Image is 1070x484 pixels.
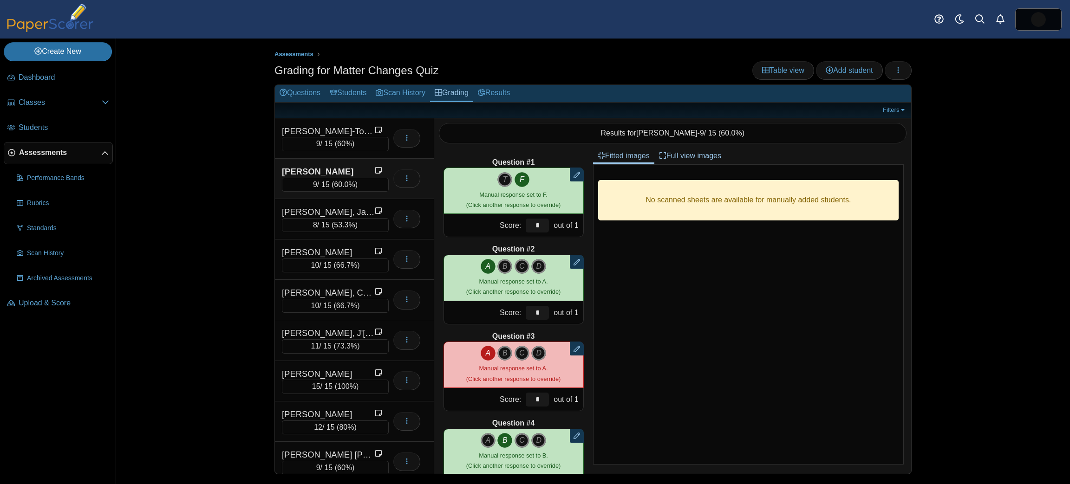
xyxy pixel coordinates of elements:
[282,408,375,420] div: [PERSON_NAME]
[430,85,473,102] a: Grading
[274,51,313,58] span: Assessments
[27,174,109,183] span: Performance Bands
[598,180,899,220] div: No scanned sheets are available for manually added students.
[515,346,529,361] i: C
[19,148,101,158] span: Assessments
[4,42,112,61] a: Create New
[551,214,583,237] div: out of 1
[1031,12,1046,27] img: ps.74CSeXsONR1xs8MJ
[311,342,320,350] span: 11
[593,148,654,164] a: Fitted images
[4,92,113,114] a: Classes
[27,249,109,258] span: Scan History
[334,221,355,229] span: 53.3%
[497,172,512,187] i: T
[444,388,524,411] div: Score:
[1031,12,1046,27] span: Jasmine McNair
[336,261,357,269] span: 66.7%
[282,206,375,218] div: [PERSON_NAME], Jaquesz
[311,261,320,269] span: 10
[816,61,882,80] a: Add student
[4,4,97,32] img: PaperScorer
[479,191,548,198] span: Manual response set to F.
[282,125,375,137] div: [PERSON_NAME]-Toppings, Tyshawn
[13,242,113,265] a: Scan History
[313,181,317,188] span: 9
[316,464,320,471] span: 9
[282,246,375,258] div: [PERSON_NAME]
[466,452,561,469] small: (Click another response to override)
[654,148,726,164] a: Full view images
[466,278,561,295] small: (Click another response to override)
[481,433,496,448] i: A
[479,365,548,372] span: Manual response set to A.
[13,267,113,290] a: Archived Assessments
[990,9,1011,30] a: Alerts
[497,259,512,274] i: B
[4,142,113,164] a: Assessments
[27,199,109,208] span: Rubrics
[481,259,496,274] i: A
[466,365,561,382] small: (Click another response to override)
[282,137,389,151] div: / 15 ( )
[325,85,371,102] a: Students
[492,244,535,254] b: Question #2
[762,66,804,74] span: Table view
[275,85,325,102] a: Questions
[721,129,742,137] span: 60.0%
[316,140,320,148] span: 9
[479,278,548,285] span: Manual response set to A.
[311,302,320,310] span: 10
[313,221,317,229] span: 8
[492,157,535,168] b: Question #1
[479,452,548,459] span: Manual response set to B.
[282,327,375,339] div: [PERSON_NAME], J'[PERSON_NAME]
[371,85,430,102] a: Scan History
[492,331,535,342] b: Question #3
[4,292,113,315] a: Upload & Score
[27,274,109,283] span: Archived Assessments
[515,172,529,187] i: F
[272,49,316,60] a: Assessments
[13,167,113,189] a: Performance Bands
[4,26,97,33] a: PaperScorer
[13,217,113,239] a: Standards
[551,301,583,324] div: out of 1
[492,418,535,428] b: Question #4
[337,464,352,471] span: 60%
[531,346,546,361] i: D
[473,85,515,102] a: Results
[336,302,357,310] span: 66.7%
[497,346,512,361] i: B
[282,449,375,461] div: [PERSON_NAME] [PERSON_NAME]
[336,342,357,350] span: 73.3%
[881,105,909,115] a: Filters
[826,66,873,74] span: Add student
[13,192,113,214] a: Rubrics
[282,461,389,475] div: / 15 ( )
[515,259,529,274] i: C
[339,423,354,431] span: 80%
[282,258,389,272] div: / 15 ( )
[481,346,496,361] i: A
[466,191,561,208] small: (Click another response to override)
[282,287,375,299] div: [PERSON_NAME], Caylee
[282,368,375,380] div: [PERSON_NAME]
[274,63,439,78] h1: Grading for Matter Changes Quiz
[282,420,389,434] div: / 15 ( )
[334,181,355,188] span: 60.0%
[312,382,320,390] span: 15
[337,382,356,390] span: 100%
[752,61,814,80] a: Table view
[444,214,524,237] div: Score:
[444,301,524,324] div: Score:
[282,299,389,313] div: / 15 ( )
[282,218,389,232] div: / 15 ( )
[282,339,389,353] div: / 15 ( )
[19,298,109,308] span: Upload & Score
[282,380,389,394] div: / 15 ( )
[314,423,322,431] span: 12
[4,67,113,89] a: Dashboard
[515,433,529,448] i: C
[282,166,375,178] div: [PERSON_NAME]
